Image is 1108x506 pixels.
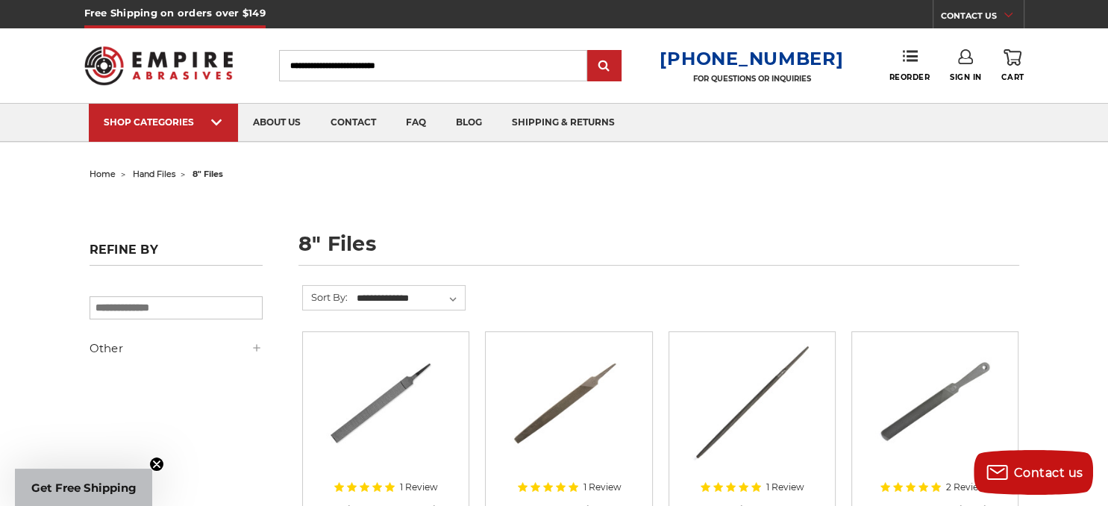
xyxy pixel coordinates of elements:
[133,169,175,179] a: hand files
[298,234,1019,266] h1: 8" files
[497,104,630,142] a: shipping & returns
[303,286,348,308] label: Sort By:
[104,116,223,128] div: SHOP CATEGORIES
[238,104,316,142] a: about us
[84,37,234,95] img: Empire Abrasives
[589,51,619,81] input: Submit
[863,343,1007,487] a: 8 Inch Axe File with Handle
[889,72,930,82] span: Reorder
[149,457,164,472] button: Close teaser
[193,169,223,179] span: 8" files
[90,243,263,266] h5: Refine by
[313,343,458,487] a: 8" Mill Curved Tooth File with Tang
[1001,49,1024,82] a: Cart
[316,104,391,142] a: contact
[326,343,445,462] img: 8" Mill Curved Tooth File with Tang
[974,450,1093,495] button: Contact us
[941,7,1024,28] a: CONTACT US
[31,481,137,495] span: Get Free Shipping
[680,343,824,487] a: 8 Inch Round File Bastard Cut, Double Cut
[509,343,628,462] img: 8 Inch Lathe File, Single Cut
[692,343,813,462] img: 8 Inch Round File Bastard Cut, Double Cut
[400,483,438,492] span: 1 Review
[354,287,466,310] select: Sort By:
[90,340,263,357] h5: Other
[950,72,982,82] span: Sign In
[583,483,622,492] span: 1 Review
[496,343,641,487] a: 8 Inch Lathe File, Single Cut
[90,169,116,179] a: home
[391,104,441,142] a: faq
[15,469,152,506] div: Get Free ShippingClose teaser
[660,74,843,84] p: FOR QUESTIONS OR INQUIRIES
[1014,466,1083,480] span: Contact us
[660,48,843,69] a: [PHONE_NUMBER]
[889,49,930,81] a: Reorder
[441,104,497,142] a: blog
[766,483,804,492] span: 1 Review
[946,483,991,492] span: 2 Reviews
[1001,72,1024,82] span: Cart
[875,343,995,462] img: 8 Inch Axe File with Handle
